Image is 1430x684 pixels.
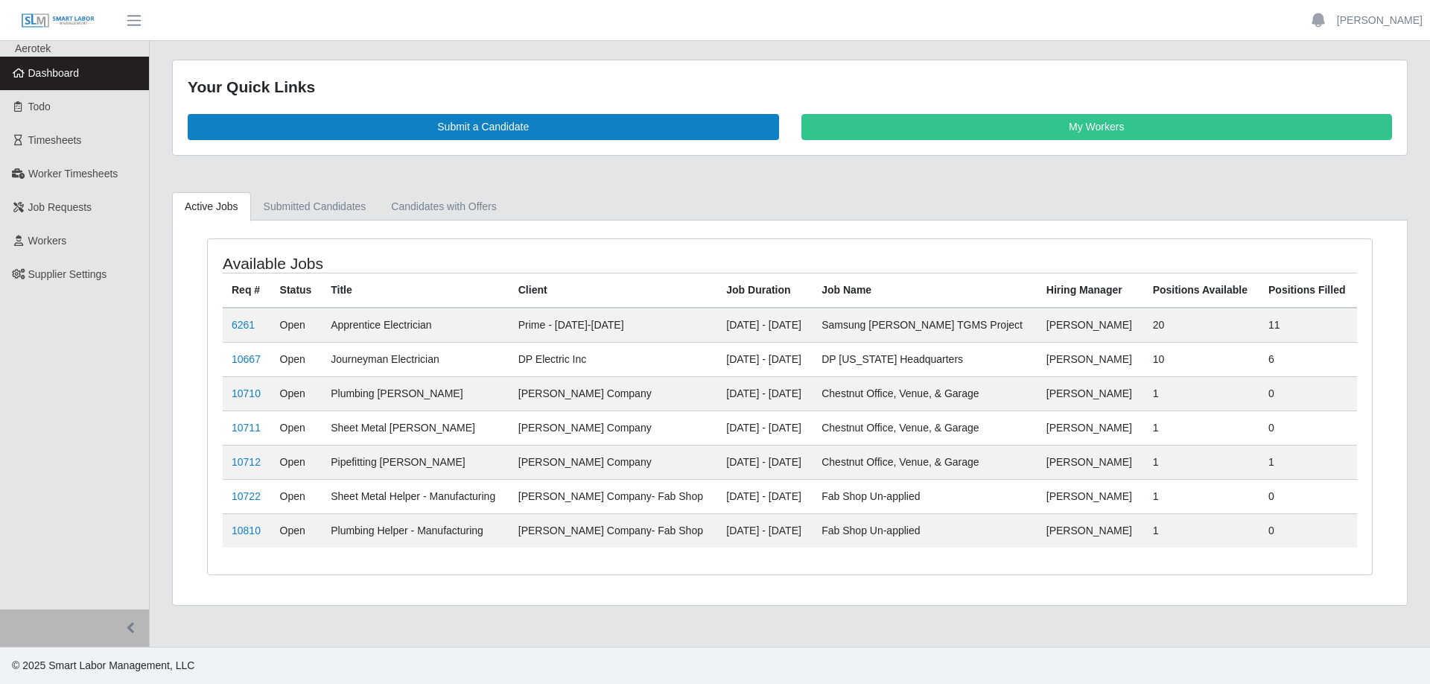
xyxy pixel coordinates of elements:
td: [PERSON_NAME] [1037,445,1144,479]
td: 1 [1259,445,1357,479]
td: Fab Shop Un-applied [813,513,1037,548]
td: [DATE] - [DATE] [717,411,813,445]
th: Status [271,273,322,308]
td: Chestnut Office, Venue, & Garage [813,411,1037,445]
td: 0 [1259,479,1357,513]
span: Aerotek [15,42,51,54]
td: Fab Shop Un-applied [813,479,1037,513]
th: Positions Filled [1259,273,1357,308]
a: Active Jobs [172,192,251,221]
td: Apprentice Electrician [322,308,509,343]
td: 0 [1259,376,1357,411]
span: © 2025 Smart Labor Management, LLC [12,659,194,671]
td: [PERSON_NAME] Company- Fab Shop [509,479,718,513]
td: Sheet Metal [PERSON_NAME] [322,411,509,445]
td: 11 [1259,308,1357,343]
th: Positions Available [1144,273,1259,308]
span: Workers [28,235,67,247]
a: 10710 [232,387,261,399]
td: Pipefitting [PERSON_NAME] [322,445,509,479]
td: Sheet Metal Helper - Manufacturing [322,479,509,513]
td: [PERSON_NAME] Company [509,445,718,479]
img: SLM Logo [21,13,95,29]
td: [PERSON_NAME] [1037,376,1144,411]
td: [DATE] - [DATE] [717,342,813,376]
td: [PERSON_NAME] [1037,308,1144,343]
td: Open [271,445,322,479]
a: Submit a Candidate [188,114,779,140]
span: Job Requests [28,201,92,213]
th: Hiring Manager [1037,273,1144,308]
th: Job Name [813,273,1037,308]
td: 1 [1144,513,1259,548]
td: Chestnut Office, Venue, & Garage [813,445,1037,479]
a: 10722 [232,490,261,502]
td: Open [271,376,322,411]
td: DP [US_STATE] Headquarters [813,342,1037,376]
a: [PERSON_NAME] [1337,13,1423,28]
span: Timesheets [28,134,82,146]
td: [PERSON_NAME] [1037,411,1144,445]
td: [DATE] - [DATE] [717,513,813,548]
span: Dashboard [28,67,80,79]
td: 6 [1259,342,1357,376]
td: Open [271,479,322,513]
a: Candidates with Offers [378,192,509,221]
td: [DATE] - [DATE] [717,479,813,513]
td: 1 [1144,479,1259,513]
th: Job Duration [717,273,813,308]
td: Prime - [DATE]-[DATE] [509,308,718,343]
td: 1 [1144,411,1259,445]
td: Journeyman Electrician [322,342,509,376]
td: Plumbing Helper - Manufacturing [322,513,509,548]
td: [PERSON_NAME] [1037,479,1144,513]
td: Chestnut Office, Venue, & Garage [813,376,1037,411]
td: [PERSON_NAME] [1037,513,1144,548]
a: 6261 [232,319,255,331]
td: 20 [1144,308,1259,343]
a: My Workers [801,114,1393,140]
td: [DATE] - [DATE] [717,445,813,479]
td: Samsung [PERSON_NAME] TGMS Project [813,308,1037,343]
div: Your Quick Links [188,75,1392,99]
td: [PERSON_NAME] Company [509,376,718,411]
a: 10667 [232,353,261,365]
a: 10712 [232,456,261,468]
td: 1 [1144,376,1259,411]
span: Worker Timesheets [28,168,118,180]
td: Open [271,411,322,445]
td: DP Electric Inc [509,342,718,376]
td: [PERSON_NAME] Company [509,411,718,445]
span: Todo [28,101,51,113]
td: [PERSON_NAME] Company- Fab Shop [509,513,718,548]
td: Open [271,308,322,343]
td: 10 [1144,342,1259,376]
td: 0 [1259,513,1357,548]
th: Client [509,273,718,308]
td: [PERSON_NAME] [1037,342,1144,376]
td: Open [271,342,322,376]
td: Plumbing [PERSON_NAME] [322,376,509,411]
td: [DATE] - [DATE] [717,308,813,343]
td: [DATE] - [DATE] [717,376,813,411]
h4: Available Jobs [223,254,682,273]
td: 1 [1144,445,1259,479]
a: Submitted Candidates [251,192,379,221]
td: 0 [1259,411,1357,445]
td: Open [271,513,322,548]
th: Req # [223,273,271,308]
a: 10711 [232,422,261,434]
th: Title [322,273,509,308]
span: Supplier Settings [28,268,107,280]
a: 10810 [232,525,261,536]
